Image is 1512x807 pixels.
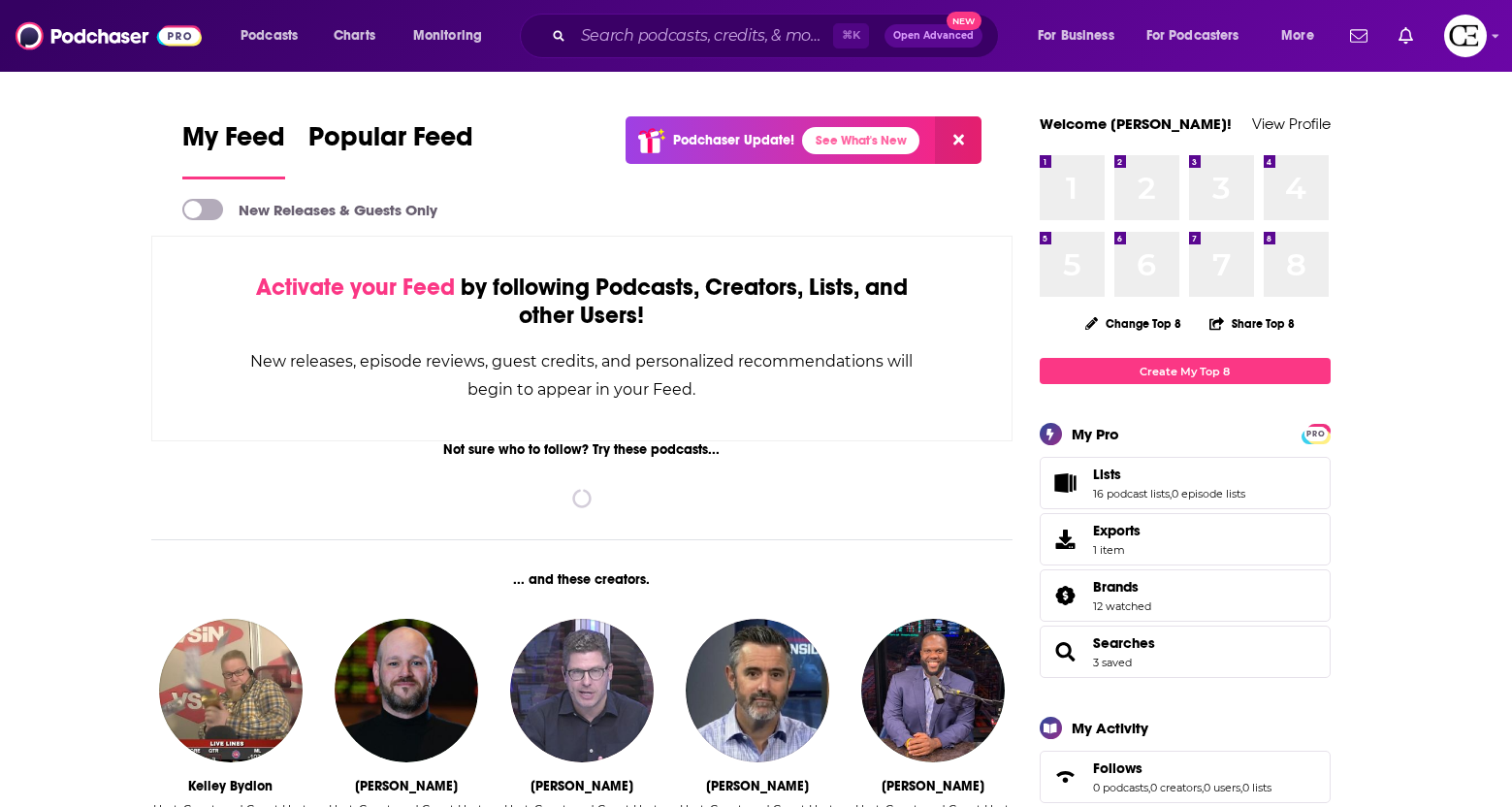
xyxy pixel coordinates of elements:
[1093,781,1148,794] a: 0 podcasts
[1444,15,1487,57] span: Logged in as cozyearthaudio
[1208,305,1296,342] button: Share Top 8
[1134,20,1268,51] button: open menu
[1093,466,1245,483] a: Lists
[1024,20,1139,51] button: open menu
[308,120,473,179] a: Popular Feed
[861,619,1005,762] img: Femi Abebefe
[1040,358,1331,384] a: Create My Top 8
[1304,427,1328,441] span: PRO
[1093,522,1141,539] span: Exports
[1074,311,1194,336] button: Change Top 8
[256,273,455,302] span: Activate your Feed
[531,778,633,794] div: Gill Alexander
[1093,543,1141,557] span: 1 item
[1148,781,1150,794] span: ,
[1240,781,1242,794] span: ,
[249,347,916,403] div: New releases, episode reviews, guest credits, and personalized recommendations will begin to appe...
[706,778,809,794] div: Dave Ross
[335,619,478,762] img: Wes Reynolds
[321,20,387,51] a: Charts
[1093,759,1142,777] span: Follows
[1093,599,1151,613] a: 12 watched
[1046,526,1085,553] span: Exports
[1444,15,1487,57] img: User Profile
[413,22,482,49] span: Monitoring
[334,22,375,49] span: Charts
[151,571,1013,588] div: ... and these creators.
[1046,763,1085,791] a: Follows
[1202,781,1204,794] span: ,
[1444,15,1487,57] button: Show profile menu
[227,20,323,51] button: open menu
[249,274,916,330] div: by following Podcasts, Creators, Lists, and other Users!
[1040,626,1331,678] span: Searches
[1072,719,1148,737] div: My Activity
[182,199,437,220] a: New Releases & Guests Only
[1391,19,1421,52] a: Show notifications dropdown
[1093,466,1121,483] span: Lists
[1093,634,1155,652] a: Searches
[1170,487,1172,500] span: ,
[1046,469,1085,497] a: Lists
[510,619,654,762] img: Gill Alexander
[1093,578,1151,596] a: Brands
[1304,426,1328,440] a: PRO
[1038,22,1114,49] span: For Business
[159,619,303,762] img: Kelley Bydlon
[400,20,507,51] button: open menu
[1242,781,1271,794] a: 0 lists
[1093,578,1139,596] span: Brands
[1342,19,1375,52] a: Show notifications dropdown
[16,17,202,54] img: Podchaser - Follow, Share and Rate Podcasts
[182,120,285,179] a: My Feed
[1172,487,1245,500] a: 0 episode lists
[1093,656,1132,669] a: 3 saved
[1072,425,1119,443] div: My Pro
[882,778,984,794] div: Femi Abebefe
[188,778,273,794] div: Kelley Bydlon
[182,120,285,165] span: My Feed
[1204,781,1240,794] a: 0 users
[355,778,458,794] div: Wes Reynolds
[1046,638,1085,665] a: Searches
[151,441,1013,458] div: Not sure who to follow? Try these podcasts...
[1252,114,1331,133] a: View Profile
[1146,22,1239,49] span: For Podcasters
[833,23,869,48] span: ⌘ K
[686,619,829,762] img: Dave Ross
[1093,487,1170,500] a: 16 podcast lists
[1150,781,1202,794] a: 0 creators
[538,14,1017,58] div: Search podcasts, credits, & more...
[1040,457,1331,509] span: Lists
[308,120,473,165] span: Popular Feed
[802,127,919,154] a: See What's New
[1040,569,1331,622] span: Brands
[241,22,298,49] span: Podcasts
[573,20,833,51] input: Search podcasts, credits, & more...
[1268,20,1338,51] button: open menu
[947,12,981,30] span: New
[1040,513,1331,565] a: Exports
[1093,759,1271,777] a: Follows
[1281,22,1314,49] span: More
[885,24,982,48] button: Open AdvancedNew
[1040,114,1232,133] a: Welcome [PERSON_NAME]!
[893,31,974,41] span: Open Advanced
[1046,582,1085,609] a: Brands
[673,132,794,148] p: Podchaser Update!
[1040,751,1331,803] span: Follows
